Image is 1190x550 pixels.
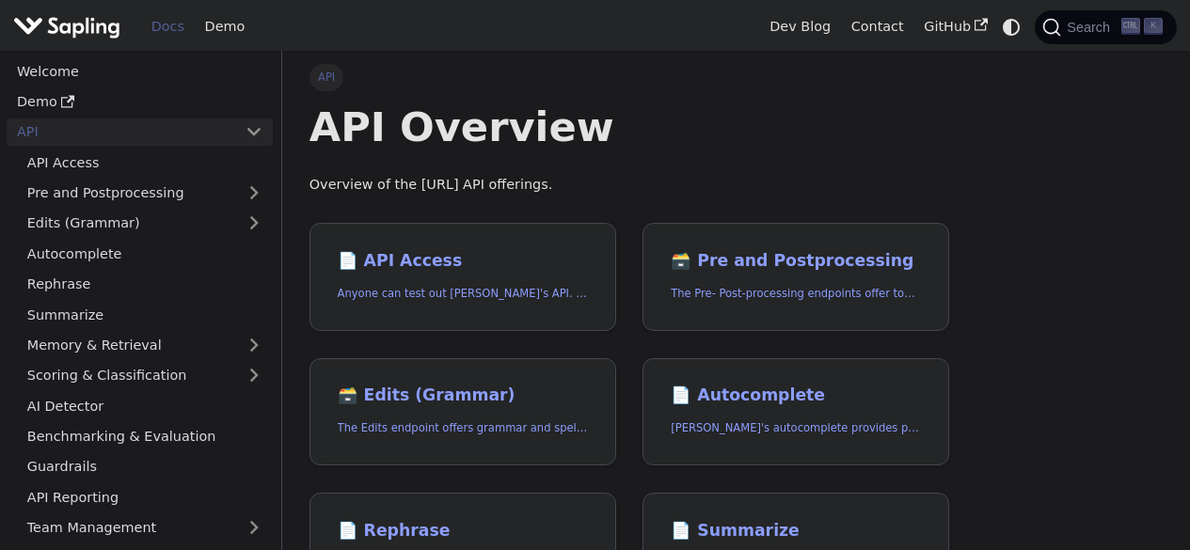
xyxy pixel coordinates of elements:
p: The Edits endpoint offers grammar and spell checking. [338,419,588,437]
span: API [309,64,344,90]
a: 📄️ API AccessAnyone can test out [PERSON_NAME]'s API. To get started with the API, simply: [309,223,616,331]
a: Dev Blog [759,12,840,41]
h2: API Access [338,251,588,272]
a: Summarize [17,301,273,328]
a: Guardrails [17,453,273,480]
button: Search (Ctrl+K) [1035,10,1176,44]
span: Search [1061,20,1121,35]
p: Anyone can test out Sapling's API. To get started with the API, simply: [338,285,588,303]
a: Team Management [17,514,273,542]
p: Sapling's autocomplete provides predictions of the next few characters or words [671,419,921,437]
button: Collapse sidebar category 'API' [235,118,273,146]
h2: Rephrase [338,521,588,542]
a: Rephrase [17,271,273,298]
a: Memory & Retrieval [17,332,273,359]
a: Welcome [7,57,273,85]
img: Sapling.ai [13,13,120,40]
a: Demo [195,12,255,41]
a: Autocomplete [17,240,273,267]
nav: Breadcrumbs [309,64,950,90]
h1: API Overview [309,102,950,152]
a: Contact [841,12,914,41]
a: Sapling.ai [13,13,127,40]
h2: Edits (Grammar) [338,385,588,406]
button: Switch between dark and light mode (currently system mode) [998,13,1025,40]
a: Scoring & Classification [17,362,273,389]
p: The Pre- Post-processing endpoints offer tools for preparing your text data for ingestation as we... [671,285,921,303]
a: AI Detector [17,392,273,419]
a: Benchmarking & Evaluation [17,423,273,450]
a: Docs [141,12,195,41]
a: API Reporting [17,483,273,511]
a: 🗃️ Pre and PostprocessingThe Pre- Post-processing endpoints offer tools for preparing your text d... [643,223,949,331]
a: API [7,118,235,146]
a: Demo [7,88,273,116]
h2: Autocomplete [671,385,921,406]
a: 🗃️ Edits (Grammar)The Edits endpoint offers grammar and spell checking. [309,358,616,466]
p: Overview of the [URL] API offerings. [309,174,950,196]
a: API Access [17,149,273,176]
a: Edits (Grammar) [17,210,273,237]
h2: Summarize [671,521,921,542]
kbd: K [1144,18,1163,35]
h2: Pre and Postprocessing [671,251,921,272]
a: 📄️ Autocomplete[PERSON_NAME]'s autocomplete provides predictions of the next few characters or words [643,358,949,466]
a: Pre and Postprocessing [17,180,273,207]
a: GitHub [913,12,997,41]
